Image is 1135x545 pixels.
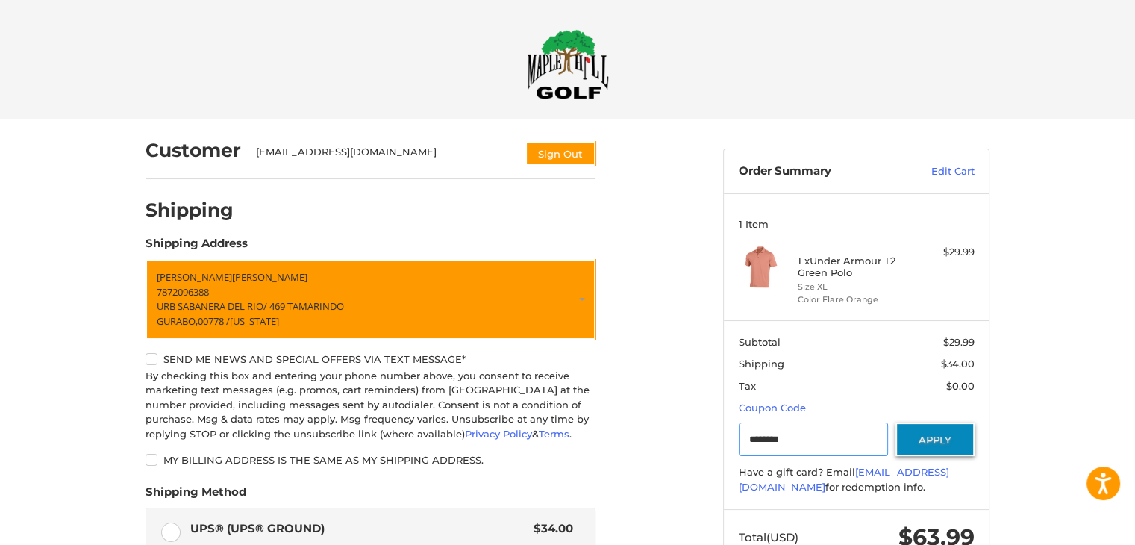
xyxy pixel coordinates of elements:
[739,402,806,414] a: Coupon Code
[895,423,975,456] button: Apply
[146,484,246,508] legend: Shipping Method
[539,428,569,440] a: Terms
[198,314,230,328] span: 00778 /
[146,139,241,162] h2: Customer
[146,235,248,259] legend: Shipping Address
[263,299,344,313] span: / 469 TAMARINDO
[525,141,595,166] button: Sign Out
[798,293,912,306] li: Color Flare Orange
[899,164,975,179] a: Edit Cart
[943,336,975,348] span: $29.99
[146,353,595,365] label: Send me news and special offers via text message*
[465,428,532,440] a: Privacy Policy
[256,145,511,166] div: [EMAIL_ADDRESS][DOMAIN_NAME]
[146,369,595,442] div: By checking this box and entering your phone number above, you consent to receive marketing text ...
[916,245,975,260] div: $29.99
[739,465,975,494] div: Have a gift card? Email for redemption info.
[232,270,307,284] span: [PERSON_NAME]
[946,380,975,392] span: $0.00
[146,454,595,466] label: My billing address is the same as my shipping address.
[157,314,198,328] span: GURABO,
[190,520,527,538] span: UPS® (UPS® Ground)
[739,164,899,179] h3: Order Summary
[739,380,756,392] span: Tax
[146,259,595,340] a: Enter or select a different address
[941,358,975,370] span: $34.00
[798,281,912,293] li: Size XL
[527,29,609,99] img: Maple Hill Golf
[157,270,232,284] span: [PERSON_NAME]
[146,199,234,222] h2: Shipping
[739,218,975,230] h3: 1 Item
[739,336,781,348] span: Subtotal
[739,423,889,456] input: Gift Certificate or Coupon Code
[526,520,573,538] span: $34.00
[798,255,912,279] h4: 1 x Under Armour T2 Green Polo
[230,314,279,328] span: [US_STATE]
[739,466,949,493] a: [EMAIL_ADDRESS][DOMAIN_NAME]
[157,285,209,299] span: 7872096388
[739,358,784,370] span: Shipping
[1012,505,1135,545] iframe: Google Customer Reviews
[739,530,798,544] span: Total (USD)
[157,299,263,313] span: URB SABANERA DEL RIO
